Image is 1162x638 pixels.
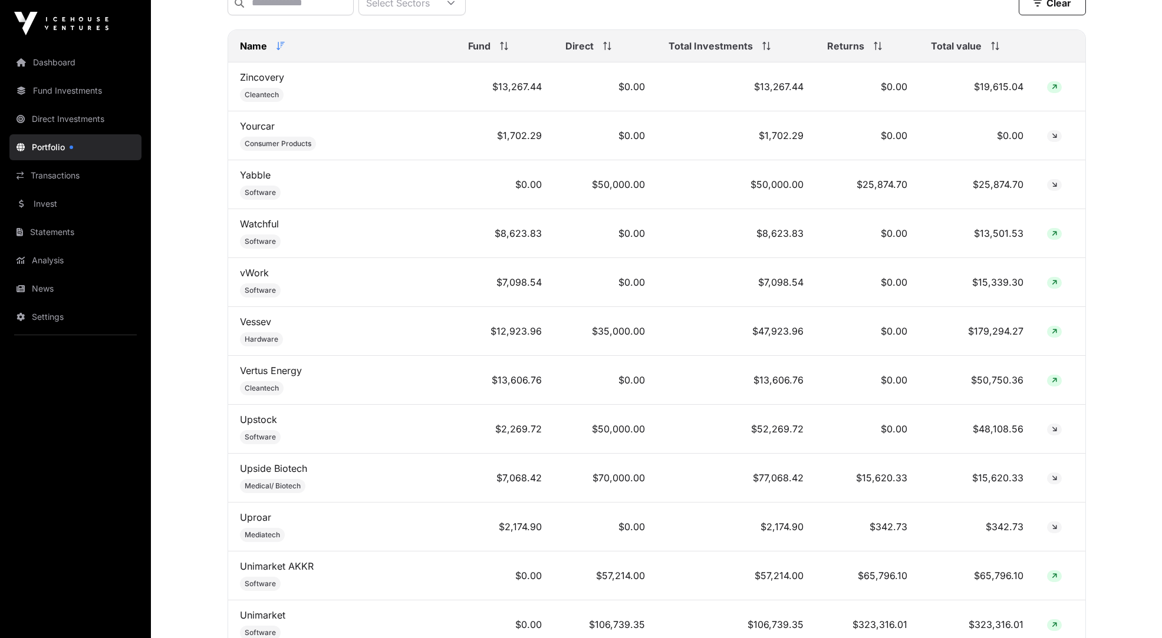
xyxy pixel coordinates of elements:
td: $0.00 [919,111,1035,160]
td: $48,108.56 [919,405,1035,454]
td: $19,615.04 [919,62,1035,111]
td: $0.00 [554,209,657,258]
td: $13,606.76 [456,356,553,405]
span: Consumer Products [245,139,311,148]
span: Fund [468,39,491,53]
a: Unimarket [240,609,285,621]
a: News [9,276,141,302]
td: $179,294.27 [919,307,1035,356]
td: $7,098.54 [657,258,815,307]
td: $15,620.33 [919,454,1035,503]
span: Software [245,188,276,197]
td: $0.00 [456,160,553,209]
a: Unimarket AKKR [240,560,314,572]
span: Software [245,579,276,589]
td: $7,068.42 [456,454,553,503]
td: $50,000.00 [657,160,815,209]
td: $13,606.76 [657,356,815,405]
td: $8,623.83 [657,209,815,258]
a: Statements [9,219,141,245]
span: Direct [565,39,594,53]
td: $2,269.72 [456,405,553,454]
a: Transactions [9,163,141,189]
td: $0.00 [815,356,919,405]
td: $0.00 [554,503,657,551]
td: $342.73 [815,503,919,551]
span: Cleantech [245,384,279,393]
td: $13,501.53 [919,209,1035,258]
td: $8,623.83 [456,209,553,258]
a: Upside Biotech [240,462,307,474]
span: Software [245,286,276,295]
a: Yabble [240,169,271,181]
span: Software [245,432,276,442]
a: Watchful [240,218,279,230]
td: $0.00 [815,111,919,160]
span: Cleantech [245,90,279,100]
a: Direct Investments [9,106,141,132]
span: Hardware [245,335,278,344]
span: Total Investments [669,39,753,53]
a: Vertus Energy [240,365,302,376]
td: $0.00 [554,258,657,307]
td: $0.00 [815,258,919,307]
a: Analysis [9,247,141,273]
td: $77,068.42 [657,454,815,503]
td: $47,923.96 [657,307,815,356]
td: $12,923.96 [456,307,553,356]
td: $0.00 [456,551,553,600]
td: $0.00 [815,405,919,454]
a: Fund Investments [9,78,141,104]
td: $0.00 [554,356,657,405]
td: $0.00 [554,62,657,111]
iframe: Chat Widget [1103,581,1162,638]
td: $65,796.10 [919,551,1035,600]
td: $13,267.44 [657,62,815,111]
td: $13,267.44 [456,62,553,111]
td: $25,874.70 [919,160,1035,209]
span: Software [245,237,276,246]
td: $1,702.29 [657,111,815,160]
a: Invest [9,191,141,217]
td: $50,750.36 [919,356,1035,405]
td: $0.00 [815,209,919,258]
span: Mediatech [245,530,280,540]
td: $50,000.00 [554,160,657,209]
td: $0.00 [815,62,919,111]
span: Medical/ Biotech [245,481,301,491]
a: Vessev [240,316,271,328]
td: $15,620.33 [815,454,919,503]
td: $2,174.90 [657,503,815,551]
td: $65,796.10 [815,551,919,600]
td: $25,874.70 [815,160,919,209]
td: $52,269.72 [657,405,815,454]
a: Zincovery [240,71,284,83]
a: Uproar [240,511,271,523]
td: $50,000.00 [554,405,657,454]
a: Settings [9,304,141,330]
img: Icehouse Ventures Logo [14,12,108,35]
span: Total value [931,39,982,53]
td: $2,174.90 [456,503,553,551]
a: Portfolio [9,134,141,160]
td: $7,098.54 [456,258,553,307]
td: $35,000.00 [554,307,657,356]
td: $342.73 [919,503,1035,551]
td: $57,214.00 [554,551,657,600]
td: $70,000.00 [554,454,657,503]
a: Dashboard [9,49,141,75]
a: vWork [240,267,269,279]
span: Software [245,628,276,637]
span: Name [240,39,267,53]
td: $57,214.00 [657,551,815,600]
a: Upstock [240,414,277,425]
span: Returns [827,39,864,53]
td: $1,702.29 [456,111,553,160]
td: $0.00 [815,307,919,356]
a: Yourcar [240,120,275,132]
td: $0.00 [554,111,657,160]
td: $15,339.30 [919,258,1035,307]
